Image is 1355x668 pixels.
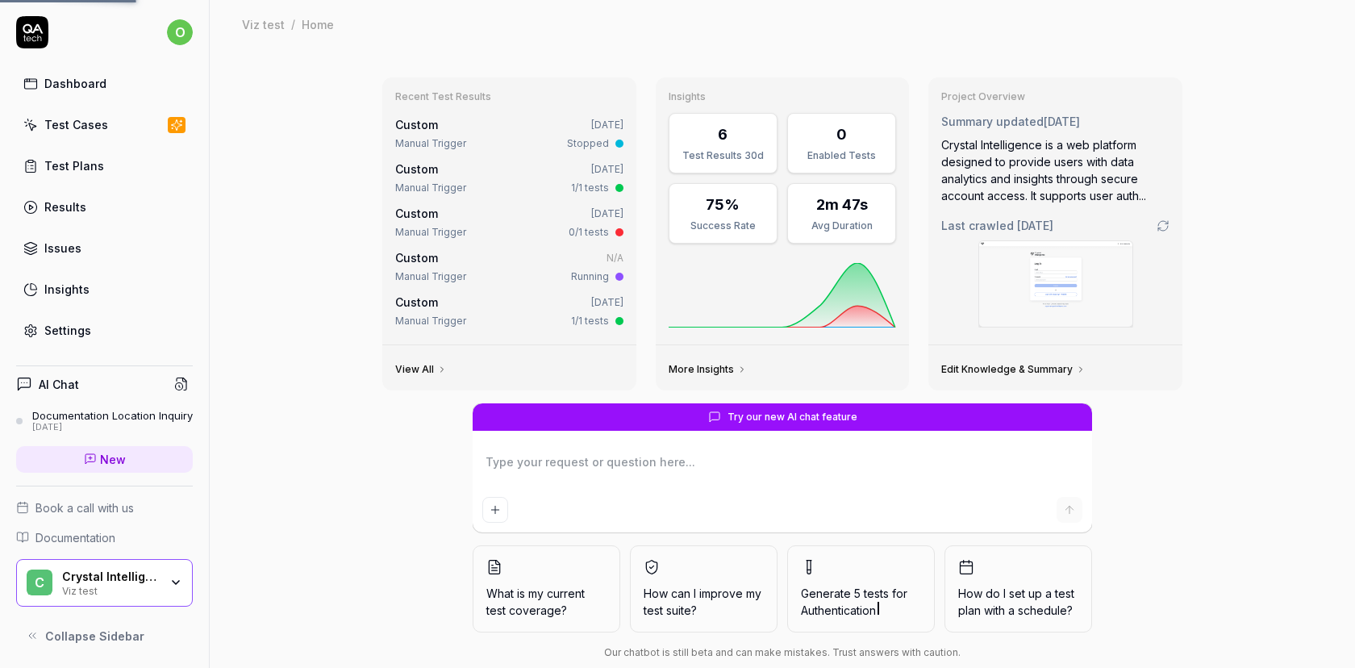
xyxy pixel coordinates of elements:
span: N/A [607,252,623,264]
div: Settings [44,322,91,339]
div: Manual Trigger [395,136,466,151]
span: o [167,19,193,45]
div: Enabled Tests [798,148,886,163]
button: Collapse Sidebar [16,620,193,652]
div: 75% [706,194,740,215]
a: CustomN/AManual TriggerRunning [392,246,627,287]
a: Go to crawling settings [1157,219,1169,232]
div: / [291,16,295,32]
span: C [27,570,52,595]
h3: Recent Test Results [395,90,623,103]
a: Results [16,191,193,223]
a: Issues [16,232,193,264]
time: [DATE] [591,207,623,219]
div: Manual Trigger [395,181,466,195]
span: Last crawled [941,217,1053,234]
div: Our chatbot is still beta and can make mistakes. Trust answers with caution. [473,645,1092,660]
div: 2m 47s [816,194,868,215]
a: Custom[DATE]Manual Trigger0/1 tests [392,202,627,243]
span: Custom [395,295,438,309]
button: Add attachment [482,497,508,523]
span: Try our new AI chat feature [728,410,857,424]
time: [DATE] [591,163,623,175]
a: More Insights [669,363,747,376]
div: Crystal Intelligence [62,570,159,584]
span: Generate 5 tests for [801,585,921,619]
a: Insights [16,273,193,305]
a: View All [395,363,447,376]
a: Documentation [16,529,193,546]
a: Custom[DATE]Manual Trigger1/1 tests [392,157,627,198]
span: Collapse Sidebar [45,628,144,645]
span: Authentication [801,603,876,617]
div: Avg Duration [798,219,886,233]
span: How can I improve my test suite? [644,585,764,619]
div: [DATE] [32,422,193,433]
h3: Project Overview [941,90,1169,103]
a: Test Cases [16,109,193,140]
a: Test Plans [16,150,193,182]
span: Custom [395,162,438,176]
div: 1/1 tests [571,314,609,328]
div: Manual Trigger [395,314,466,328]
span: What is my current test coverage? [486,585,607,619]
span: Book a call with us [35,499,134,516]
h3: Insights [669,90,897,103]
a: Settings [16,315,193,346]
div: 0 [836,123,847,145]
div: Manual Trigger [395,225,466,240]
div: Issues [44,240,81,257]
div: Viz test [62,583,159,596]
a: Custom[DATE]Manual TriggerStopped [392,113,627,154]
time: [DATE] [1017,219,1053,232]
div: Test Plans [44,157,104,174]
span: Custom [395,251,438,265]
div: Stopped [567,136,609,151]
span: Summary updated [941,115,1044,128]
span: Documentation [35,529,115,546]
a: Dashboard [16,68,193,99]
div: Test Cases [44,116,108,133]
time: [DATE] [1044,115,1080,128]
button: How can I improve my test suite? [630,545,778,633]
div: Running [571,269,609,284]
div: 0/1 tests [569,225,609,240]
button: How do I set up a test plan with a schedule? [944,545,1092,633]
h4: AI Chat [39,376,79,393]
span: How do I set up a test plan with a schedule? [958,585,1078,619]
span: Custom [395,207,438,220]
button: Generate 5 tests forAuthentication [787,545,935,633]
img: Screenshot [979,241,1132,327]
button: What is my current test coverage? [473,545,620,633]
div: Results [44,198,86,215]
div: Insights [44,281,90,298]
div: Crystal Intelligence is a web platform designed to provide users with data analytics and insights... [941,136,1169,204]
div: Test Results 30d [679,148,767,163]
span: Custom [395,118,438,132]
a: Book a call with us [16,499,193,516]
a: Custom[DATE]Manual Trigger1/1 tests [392,290,627,332]
div: Success Rate [679,219,767,233]
div: 1/1 tests [571,181,609,195]
time: [DATE] [591,296,623,308]
time: [DATE] [591,119,623,131]
button: CCrystal IntelligenceViz test [16,559,193,607]
div: 6 [718,123,728,145]
div: Documentation Location Inquiry [32,409,193,422]
div: Manual Trigger [395,269,466,284]
a: New [16,446,193,473]
div: Viz test [242,16,285,32]
div: Home [302,16,334,32]
div: Dashboard [44,75,106,92]
a: Documentation Location Inquiry[DATE] [16,409,193,433]
button: o [167,16,193,48]
a: Edit Knowledge & Summary [941,363,1086,376]
span: New [100,451,126,468]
